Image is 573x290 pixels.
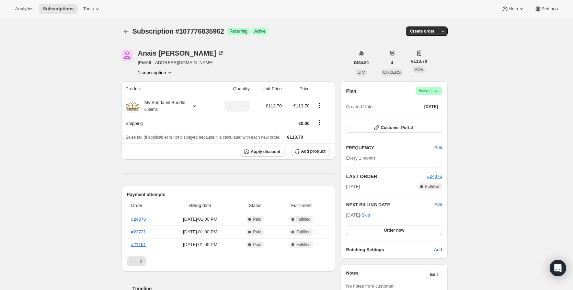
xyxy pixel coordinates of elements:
[415,67,423,72] span: AOV
[314,119,325,126] button: Shipping actions
[381,125,413,130] span: Customer Portal
[167,202,233,209] span: Billing date
[241,147,285,157] button: Apply discount
[212,81,252,96] th: Quantity
[296,217,310,222] span: Fulfilled
[252,81,284,96] th: Unit Price
[497,4,529,14] button: Help
[122,26,131,36] button: Subscriptions
[427,174,442,179] a: #24376
[145,107,158,112] small: 6 items
[138,59,225,66] span: [EMAIL_ADDRESS][DOMAIN_NAME]
[284,81,312,96] th: Price
[434,144,442,151] span: Edit
[15,6,33,12] span: Analytics
[346,123,442,132] button: Customer Portal
[346,201,434,208] h2: NEXT BILLING DATE
[314,102,325,109] button: Product actions
[411,58,427,65] span: €113.70
[301,149,325,154] span: Add product
[430,244,446,255] button: Add
[434,246,442,253] span: Add
[131,229,146,234] a: #22721
[346,88,356,94] h2: Plan
[427,173,442,180] button: #24376
[362,212,370,219] span: Skip
[39,4,78,14] button: Subscriptions
[434,201,442,208] button: Edit
[167,216,233,223] span: [DATE] · 01:00 PM
[122,50,133,61] span: Anais Klecker
[410,28,434,34] span: Create order
[298,121,310,126] span: €0.00
[139,99,185,113] div: My Kendamil Bundle
[406,26,438,36] button: Create order
[266,103,282,108] span: €113.70
[253,217,261,222] span: Paid
[346,144,434,151] h2: FREQUENCY
[237,202,273,209] span: Status
[294,103,310,108] span: €113.70
[296,242,310,247] span: Fulfilled
[167,229,233,235] span: [DATE] · 01:00 PM
[127,191,330,198] h2: Payment attempts
[550,260,566,276] div: Open Intercom Messenger
[138,50,225,57] div: Anais [PERSON_NAME]
[384,228,404,233] span: Order now
[127,256,330,266] nav: Pagination
[387,58,397,68] button: 4
[136,256,146,266] button: Next
[358,70,365,75] span: LTV
[346,283,394,289] span: No notes from customer
[277,202,325,209] span: Fulfillment
[346,183,360,190] span: [DATE]
[122,116,212,131] th: Shipping
[346,225,442,235] button: Order now
[346,103,373,110] span: Created Date
[43,6,73,12] span: Subscriptions
[346,212,370,218] span: [DATE] ·
[430,142,446,153] button: Edit
[11,4,37,14] button: Analytics
[131,242,146,247] a: #21161
[167,241,233,248] span: [DATE] · 01:00 PM
[530,4,562,14] button: Settings
[126,135,280,140] span: Sales tax (if applicable) is not displayed because it is calculated with each new order.
[138,69,173,76] button: Product actions
[287,135,303,140] span: €113.70
[541,6,558,12] span: Settings
[133,27,224,35] span: Subscription #107776835962
[296,229,310,235] span: Fulfilled
[346,246,434,253] h6: Batching Settings
[253,242,261,247] span: Paid
[425,184,439,189] span: Fulfilled
[254,28,266,34] span: Active
[251,149,280,154] span: Apply discount
[391,60,393,66] span: 4
[230,28,248,34] span: Recurring
[350,58,373,68] button: €454.80
[127,198,165,213] th: Order
[354,60,369,66] span: €454.80
[291,147,330,156] button: Add product
[122,81,212,96] th: Product
[383,70,401,75] span: ORDERS
[346,270,426,279] h3: Notes
[431,88,432,94] span: |
[131,217,146,222] a: #24376
[508,6,518,12] span: Help
[346,155,375,161] span: Every 1 month
[419,88,439,94] span: Active
[357,210,374,221] button: Skip
[346,173,427,180] h2: LAST ORDER
[83,6,94,12] span: Tools
[79,4,105,14] button: Tools
[253,229,261,235] span: Paid
[424,104,438,109] span: [DATE]
[420,102,442,112] button: [DATE]
[430,272,438,277] span: Edit
[426,270,442,279] button: Edit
